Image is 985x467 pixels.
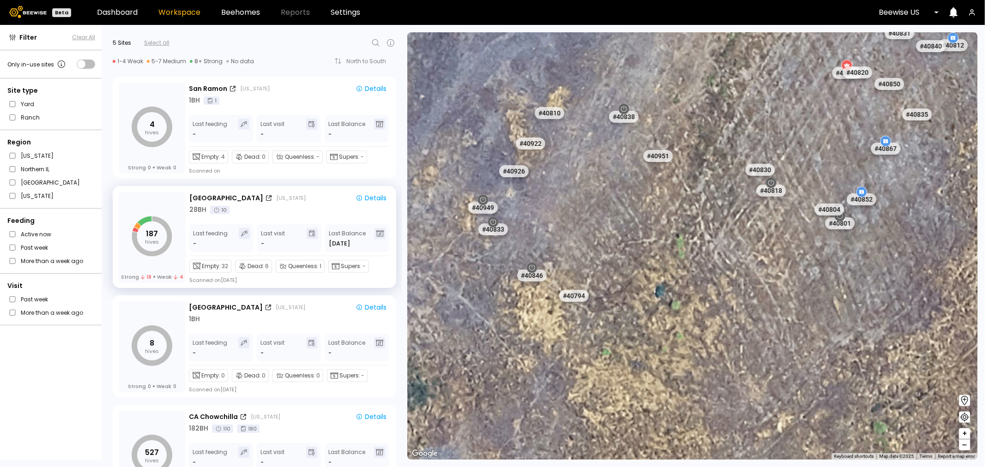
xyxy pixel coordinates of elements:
[260,348,264,358] div: -
[189,193,263,203] div: [GEOGRAPHIC_DATA]
[148,383,151,389] span: 0
[874,78,904,90] div: # 40850
[150,119,155,130] tspan: 4
[189,260,231,273] div: Empty:
[193,228,228,248] div: Last feeding
[281,9,310,16] span: Reports
[145,457,159,464] tspan: hives
[189,276,237,284] div: Scanned on [DATE]
[189,150,228,163] div: Empty:
[221,153,225,161] span: 4
[21,191,54,201] label: [US_STATE]
[328,119,365,139] div: Last Balance
[361,153,364,161] span: -
[9,6,47,18] img: Beewise logo
[962,428,967,439] span: +
[756,185,786,197] div: # 40818
[189,303,263,312] div: [GEOGRAPHIC_DATA]
[276,304,305,311] div: [US_STATE]
[516,138,545,150] div: # 40922
[221,9,260,16] a: Beehomes
[842,66,872,78] div: # 40820
[7,59,67,70] div: Only in-use sites
[328,337,365,358] div: Last Balance
[173,383,176,389] span: 0
[832,67,862,79] div: # 40813
[261,228,285,248] div: Last visit
[174,274,183,280] span: 4
[316,371,320,380] span: 0
[834,453,874,460] button: Keyboard shortcuts
[144,39,169,47] div: Select all
[232,150,269,163] div: Dead:
[158,9,200,16] a: Workspace
[147,58,186,65] div: 5-7 Medium
[346,59,393,64] div: North to South
[962,439,967,451] span: –
[173,164,176,171] span: 0
[21,243,48,252] label: Past week
[97,9,138,16] a: Dashboard
[189,412,238,422] div: CA Chowchilla
[609,111,639,123] div: # 40838
[328,348,332,358] span: -
[204,96,219,105] div: 1
[237,425,260,433] div: 180
[329,239,350,248] span: [DATE]
[361,371,364,380] span: -
[121,274,183,280] div: Strong Weak
[916,40,945,52] div: # 40840
[251,413,280,420] div: [US_STATE]
[72,33,95,42] span: Clear All
[846,193,876,205] div: # 40852
[363,262,366,270] span: -
[478,223,508,235] div: # 40833
[52,8,71,17] div: Beta
[517,269,547,281] div: # 40846
[148,164,151,171] span: 0
[825,217,855,229] div: # 40801
[145,347,159,355] tspan: hives
[189,314,200,324] div: 1 BH
[879,454,914,459] span: Map data ©2025
[128,383,176,389] div: Strong Weak
[260,119,284,139] div: Last visit
[328,260,369,273] div: Supers:
[260,130,264,139] div: -
[276,260,325,273] div: Queenless:
[535,107,564,119] div: # 40810
[189,386,236,393] div: Scanned on [DATE]
[262,371,266,380] span: 0
[643,150,672,162] div: # 40951
[189,167,220,174] div: Scanned on
[499,165,529,177] div: # 40926
[235,260,272,273] div: Dead:
[262,153,266,161] span: 0
[356,413,387,421] div: Details
[352,84,390,94] button: Details
[193,130,197,139] div: -
[113,58,143,65] div: 1-4 Weak
[232,369,269,382] div: Dead:
[814,204,844,216] div: # 40804
[113,39,131,47] div: 5 Sites
[226,58,254,65] div: No data
[410,448,440,460] img: Google
[938,454,975,459] a: Report a map error
[21,308,83,317] label: More than a week ago
[316,153,320,161] span: -
[189,84,227,94] div: San Ramon
[959,439,970,450] button: –
[260,337,284,358] div: Last visit
[959,428,970,439] button: +
[870,143,900,155] div: # 40867
[352,193,390,203] button: Details
[21,256,83,266] label: More than a week ago
[919,454,932,459] a: Terms (opens in new tab)
[189,369,228,382] div: Empty:
[145,238,159,245] tspan: hives
[327,369,368,382] div: Supers:
[189,205,206,215] div: 28 BH
[261,239,264,248] div: -
[265,262,269,270] span: 6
